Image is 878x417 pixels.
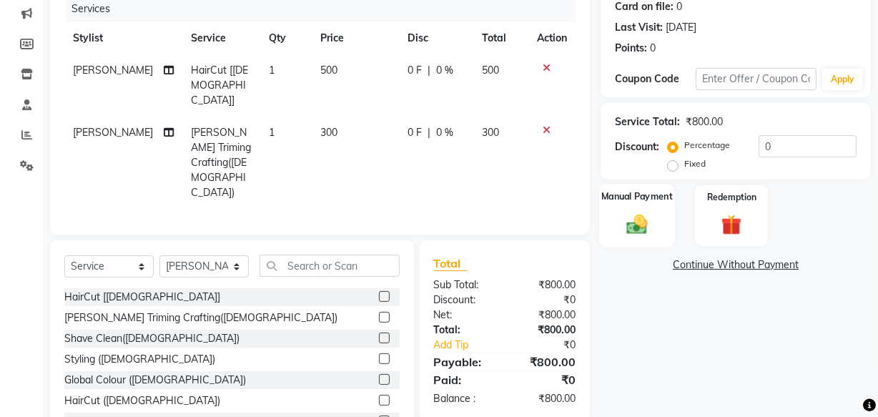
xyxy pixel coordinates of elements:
[528,22,576,54] th: Action
[399,22,473,54] th: Disc
[64,393,220,408] div: HairCut ([DEMOGRAPHIC_DATA])
[73,126,153,139] span: [PERSON_NAME]
[423,323,505,338] div: Total:
[715,212,748,237] img: _gift.svg
[423,338,518,353] a: Add Tip
[615,114,680,129] div: Service Total:
[191,126,251,199] span: [PERSON_NAME] Triming Crafting([DEMOGRAPHIC_DATA])
[64,352,215,367] div: Styling ([DEMOGRAPHIC_DATA])
[684,139,730,152] label: Percentage
[686,114,723,129] div: ₹800.00
[269,64,275,77] span: 1
[64,373,246,388] div: Global Colour ([DEMOGRAPHIC_DATA])
[601,190,673,203] label: Manual Payment
[615,72,696,87] div: Coupon Code
[615,41,647,56] div: Points:
[423,353,505,371] div: Payable:
[615,139,659,154] div: Discount:
[505,391,586,406] div: ₹800.00
[482,64,499,77] span: 500
[320,64,337,77] span: 500
[64,331,240,346] div: Shave Clean([DEMOGRAPHIC_DATA])
[408,125,422,140] span: 0 F
[603,257,868,273] a: Continue Without Payment
[423,293,505,308] div: Discount:
[320,126,337,139] span: 300
[64,290,220,305] div: HairCut [[DEMOGRAPHIC_DATA]]
[191,64,248,107] span: HairCut [[DEMOGRAPHIC_DATA]]
[269,126,275,139] span: 1
[482,126,499,139] span: 300
[260,22,312,54] th: Qty
[260,255,400,277] input: Search or Scan
[64,22,182,54] th: Stylist
[64,310,337,325] div: [PERSON_NAME] Triming Crafting([DEMOGRAPHIC_DATA])
[666,20,696,35] div: [DATE]
[505,308,586,323] div: ₹800.00
[696,68,817,90] input: Enter Offer / Coupon Code
[408,63,422,78] span: 0 F
[505,278,586,293] div: ₹800.00
[650,41,656,56] div: 0
[505,293,586,308] div: ₹0
[473,22,528,54] th: Total
[423,371,505,388] div: Paid:
[707,191,756,204] label: Redemption
[436,125,453,140] span: 0 %
[423,308,505,323] div: Net:
[505,353,586,371] div: ₹800.00
[620,212,654,236] img: _cash.svg
[423,278,505,293] div: Sub Total:
[428,63,430,78] span: |
[312,22,400,54] th: Price
[505,323,586,338] div: ₹800.00
[684,157,706,170] label: Fixed
[518,338,586,353] div: ₹0
[615,20,663,35] div: Last Visit:
[428,125,430,140] span: |
[434,256,467,271] span: Total
[436,63,453,78] span: 0 %
[822,69,863,90] button: Apply
[423,391,505,406] div: Balance :
[505,371,586,388] div: ₹0
[182,22,260,54] th: Service
[73,64,153,77] span: [PERSON_NAME]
